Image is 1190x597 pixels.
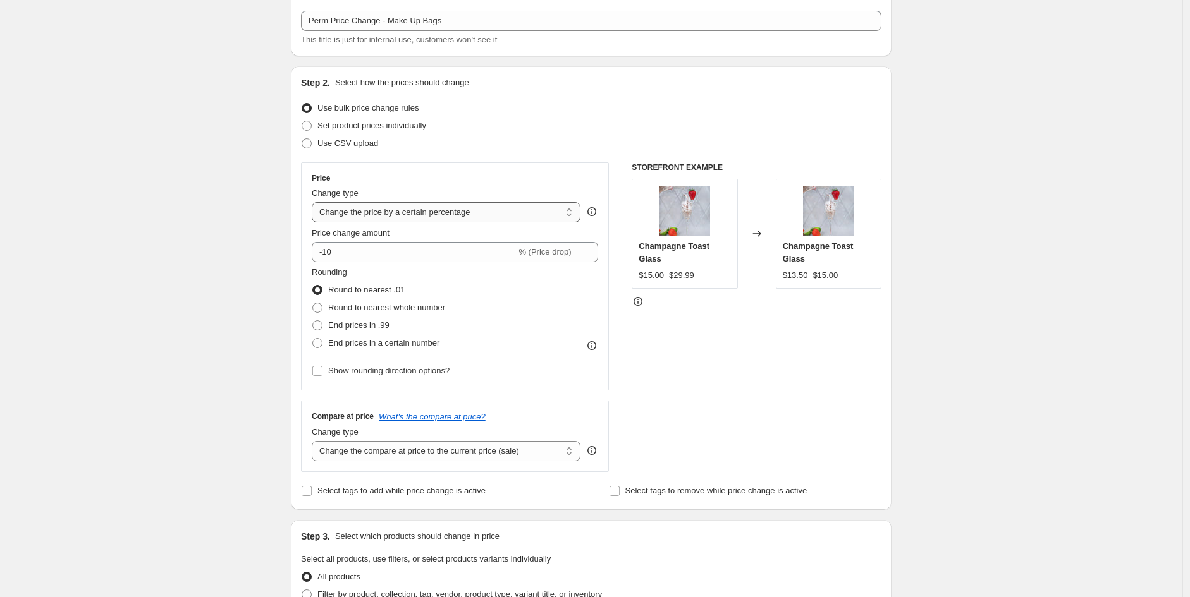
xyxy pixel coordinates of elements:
[317,121,426,130] span: Set product prices individually
[518,247,571,256] span: % (Price drop)
[639,241,709,263] span: Champagne Toast Glass
[312,173,330,183] h3: Price
[625,486,807,495] span: Select tags to remove while price change is active
[328,303,445,312] span: Round to nearest whole number
[783,241,854,263] span: Champagne Toast Glass
[312,411,374,421] h3: Compare at price
[301,76,330,89] h2: Step 2.
[312,427,359,437] span: Change type
[317,572,360,581] span: All products
[328,366,450,375] span: Show rounding direction options?
[317,486,486,495] span: Select tags to add while price change is active
[639,269,664,282] div: $15.00
[301,11,881,31] input: 30% off holiday sale
[328,320,390,330] span: End prices in .99
[312,228,390,238] span: Price change amount
[312,267,347,277] span: Rounding
[317,138,378,148] span: Use CSV upload
[813,269,838,282] strike: $15.00
[301,530,330,543] h2: Step 3.
[659,186,710,236] img: PersonalisedChampagneGlassTheLabelHouseCollection_80x.jpg
[783,269,808,282] div: $13.50
[301,554,551,564] span: Select all products, use filters, or select products variants individually
[312,188,359,198] span: Change type
[632,162,881,172] h6: STOREFRONT EXAMPLE
[328,338,439,347] span: End prices in a certain number
[586,444,598,457] div: help
[335,530,500,543] p: Select which products should change in price
[317,103,419,112] span: Use bulk price change rules
[803,186,854,236] img: PersonalisedChampagneGlassTheLabelHouseCollection_80x.jpg
[335,76,469,89] p: Select how the prices should change
[312,242,516,262] input: -15
[301,35,497,44] span: This title is just for internal use, customers won't see it
[328,285,405,294] span: Round to nearest .01
[379,412,486,421] button: What's the compare at price?
[586,205,598,218] div: help
[669,269,694,282] strike: $29.99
